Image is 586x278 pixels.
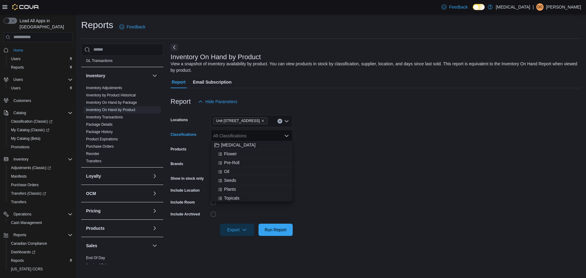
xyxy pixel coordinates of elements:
button: Reports [6,63,75,72]
label: Include Location [171,188,200,193]
div: View a snapshot of inventory availability by product. You can view products in stock by classific... [171,61,578,74]
a: Inventory On Hand by Package [86,100,137,105]
img: Cova [12,4,39,10]
span: Cash Management [11,220,42,225]
span: Promotions [9,143,73,151]
button: Export [220,224,254,236]
span: My Catalog (Beta) [11,136,41,141]
a: Product Expirations [86,137,118,141]
button: Reports [11,231,29,239]
span: Inventory [13,157,28,162]
button: Pricing [151,207,158,215]
a: Home [11,47,26,54]
span: Inventory Transactions [86,115,123,120]
span: Reports [13,233,26,237]
span: Dashboards [9,248,73,256]
button: Inventory [151,72,158,79]
button: Purchase Orders [6,181,75,189]
span: Users [9,55,73,63]
button: Close list of options [284,133,289,138]
a: Cash Management [9,219,44,226]
span: Transfers [86,159,101,164]
a: Itemized Sales [86,263,110,267]
label: Include Archived [171,212,200,217]
span: Feedback [127,24,145,30]
button: Sales [86,243,150,249]
span: Itemized Sales [86,263,110,268]
a: Transfers (Classic) [9,190,49,197]
span: Washington CCRS [9,265,73,273]
h3: OCM [86,190,96,197]
button: Sales [151,242,158,249]
span: Classification (Classic) [11,119,52,124]
span: Users [11,86,20,91]
span: Users [13,77,23,82]
a: Transfers [86,159,101,163]
button: Next [171,44,178,51]
button: Users [6,55,75,63]
span: Export [224,224,251,236]
button: Catalog [1,109,75,117]
a: [US_STATE] CCRS [9,265,45,273]
span: Manifests [11,174,27,179]
span: Product Expirations [86,137,118,142]
button: Seeds [211,176,293,185]
button: Clear input [277,119,282,124]
p: | [533,3,534,11]
span: Flower [224,151,237,157]
button: Open list of options [284,119,289,124]
a: Package Details [86,122,113,127]
button: Remove Unit 385 North Dollarton Highway from selection in this group [261,119,265,123]
span: Users [9,85,73,92]
input: Dark Mode [473,4,485,10]
span: Home [11,46,73,54]
a: Classification (Classic) [6,117,75,126]
span: Reports [11,65,24,70]
button: OCM [151,190,158,197]
label: Include Room [171,200,195,205]
span: Unit [STREET_ADDRESS] [216,118,260,124]
span: Reorder [86,151,99,156]
a: Inventory Adjustments [86,86,122,90]
a: Dashboards [6,248,75,256]
button: Users [6,84,75,92]
a: Feedback [439,1,470,13]
button: Operations [11,211,34,218]
span: Seeds [224,177,236,183]
a: My Catalog (Classic) [9,126,52,134]
button: Pricing [86,208,150,214]
h3: Sales [86,243,97,249]
a: Users [9,55,23,63]
span: Oil [224,168,229,175]
button: Reports [6,256,75,265]
span: Cash Management [9,219,73,226]
button: Loyalty [86,173,150,179]
button: Operations [1,210,75,218]
span: Hide Parameters [205,99,237,105]
span: [MEDICAL_DATA] [221,142,255,148]
h3: Loyalty [86,173,101,179]
button: Products [86,225,150,231]
span: Home [13,48,23,53]
span: Reports [11,258,24,263]
a: Adjustments (Classic) [6,164,75,172]
button: Hide Parameters [196,96,240,108]
span: Report [172,76,186,88]
a: My Catalog (Classic) [6,126,75,134]
span: [US_STATE] CCRS [11,267,43,272]
a: Users [9,85,23,92]
p: [MEDICAL_DATA] [496,3,530,11]
span: Dd [537,3,542,11]
span: Package History [86,129,113,134]
span: Pre-Roll [224,160,240,166]
span: Adjustments (Classic) [11,165,51,170]
span: Plants [224,186,236,192]
span: Inventory by Product Historical [86,93,136,98]
h3: Inventory [86,73,105,79]
a: My Catalog (Beta) [9,135,43,142]
h1: Reports [81,19,113,31]
span: Transfers (Classic) [11,191,46,196]
a: Purchase Orders [86,144,114,149]
button: Products [151,225,158,232]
